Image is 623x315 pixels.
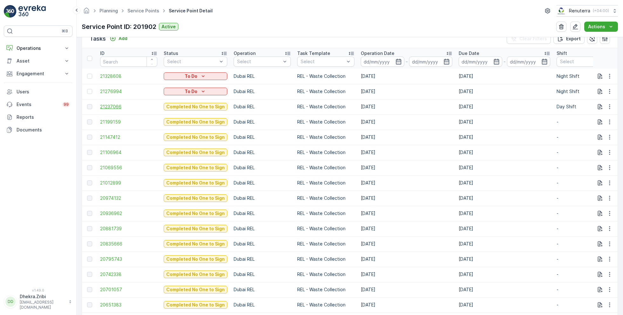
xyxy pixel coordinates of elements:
td: Dubai REL [230,99,294,114]
td: REL - Waste Collection [294,267,358,282]
button: Completed No One to Sign [164,179,227,187]
p: 99 [64,102,69,107]
td: - [553,130,617,145]
td: Dubai REL [230,236,294,251]
td: [DATE] [358,175,455,191]
p: Export [566,36,581,42]
p: Completed No One to Sign [166,149,225,156]
td: [DATE] [455,221,553,236]
td: - [553,191,617,206]
button: Completed No One to Sign [164,118,227,126]
button: Completed No One to Sign [164,301,227,309]
p: ID [100,50,105,57]
a: 20881739 [100,225,157,232]
button: To Do [164,72,227,80]
td: [DATE] [358,69,455,84]
p: Completed No One to Sign [166,286,225,293]
td: - [553,282,617,297]
button: Operations [4,42,72,55]
span: 21069556 [100,164,157,171]
p: ( +04:00 ) [593,8,609,13]
p: - [406,58,408,65]
button: Engagement [4,67,72,80]
div: Toggle Row Selected [87,302,92,307]
button: Renuterra(+04:00) [557,5,618,17]
div: DD [5,297,16,307]
td: - [553,160,617,175]
td: [DATE] [455,84,553,99]
div: Toggle Row Selected [87,241,92,246]
p: Completed No One to Sign [166,256,225,262]
td: [DATE] [358,114,455,130]
td: [DATE] [358,84,455,99]
a: 21012899 [100,180,157,186]
p: Tasks [90,34,106,43]
td: Dubai REL [230,206,294,221]
td: Dubai REL [230,221,294,236]
p: To Do [185,88,197,95]
button: Completed No One to Sign [164,149,227,156]
input: dd/mm/yyyy [459,57,502,67]
td: Dubai REL [230,84,294,99]
td: Night Shift [553,84,617,99]
a: Documents [4,124,72,136]
p: [EMAIL_ADDRESS][DOMAIN_NAME] [20,300,65,310]
p: Status [164,50,178,57]
td: REL - Waste Collection [294,175,358,191]
a: 20795743 [100,256,157,262]
div: Toggle Row Selected [87,211,92,216]
button: Export [553,34,585,44]
p: Due Date [459,50,479,57]
span: 20742338 [100,271,157,278]
td: [DATE] [358,236,455,251]
p: Operation Date [361,50,394,57]
a: Service Points [127,8,159,13]
td: Day Shift [553,99,617,114]
td: - [553,206,617,221]
a: 21276994 [100,88,157,95]
td: REL - Waste Collection [294,99,358,114]
td: [DATE] [358,99,455,114]
td: [DATE] [455,267,553,282]
td: Dubai REL [230,175,294,191]
td: - [553,145,617,160]
a: 21147412 [100,134,157,140]
p: Renuterra [569,8,590,14]
p: Add [119,35,127,42]
td: [DATE] [455,130,553,145]
p: Asset [17,58,60,64]
button: Completed No One to Sign [164,164,227,171]
td: [DATE] [455,145,553,160]
input: dd/mm/yyyy [409,57,453,67]
td: REL - Waste Collection [294,145,358,160]
td: REL - Waste Collection [294,236,358,251]
td: [DATE] [358,282,455,297]
a: 20701057 [100,286,157,293]
p: Users [17,89,70,95]
input: dd/mm/yyyy [507,57,551,67]
td: - [553,297,617,312]
td: [DATE] [358,267,455,282]
td: [DATE] [358,145,455,160]
td: REL - Waste Collection [294,251,358,267]
div: Toggle Row Selected [87,180,92,185]
span: 20835666 [100,241,157,247]
td: Night Shift [553,69,617,84]
div: Toggle Row Selected [87,226,92,231]
span: 21199159 [100,119,157,125]
td: REL - Waste Collection [294,282,358,297]
span: 21328608 [100,73,157,79]
button: Completed No One to Sign [164,133,227,141]
a: 21106964 [100,149,157,156]
a: Homepage [83,10,90,15]
td: - [553,221,617,236]
p: Shift [557,50,567,57]
a: 21237066 [100,104,157,110]
td: [DATE] [455,160,553,175]
td: [DATE] [455,114,553,130]
p: Select [237,58,281,65]
a: Users [4,85,72,98]
p: Completed No One to Sign [166,210,225,217]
